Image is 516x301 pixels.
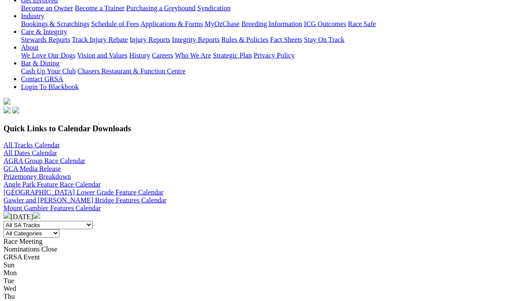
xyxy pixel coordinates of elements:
a: All Tracks Calendar [3,141,60,149]
a: Login To Blackbook [21,83,79,91]
a: Stay On Track [304,36,344,43]
a: Strategic Plan [213,52,252,59]
a: Fact Sheets [270,36,302,43]
a: Contact GRSA [21,75,63,83]
div: Nominations Close [3,245,513,253]
a: History [129,52,150,59]
div: Industry [21,20,513,28]
img: facebook.svg [3,107,10,114]
div: Mon [3,269,513,277]
a: Race Safe [348,20,376,28]
div: Wed [3,285,513,293]
img: logo-grsa-white.png [3,98,10,105]
a: Syndication [197,4,230,12]
div: About [21,52,513,59]
a: Stewards Reports [21,36,70,43]
a: Who We Are [175,52,211,59]
a: Become a Trainer [75,4,125,12]
a: Injury Reports [129,36,170,43]
div: Get Involved [21,4,513,12]
img: chevron-right-pager-white.svg [33,212,40,219]
a: Chasers Restaurant & Function Centre [77,67,185,75]
a: Breeding Information [241,20,302,28]
a: Become an Owner [21,4,73,12]
a: Cash Up Your Club [21,67,76,75]
a: Careers [152,52,173,59]
a: Bar & Dining [21,59,59,67]
div: Bar & Dining [21,67,513,75]
a: Track Injury Rebate [72,36,128,43]
a: Industry [21,12,44,20]
a: Applications & Forms [140,20,203,28]
div: Race Meeting [3,238,513,245]
a: All Dates Calendar [3,149,57,157]
a: Bookings & Scratchings [21,20,89,28]
div: Care & Integrity [21,36,513,44]
a: Integrity Reports [172,36,220,43]
div: [DATE] [3,212,513,221]
div: GRSA Event [3,253,513,261]
a: We Love Our Dogs [21,52,75,59]
a: MyOzChase [205,20,240,28]
a: [GEOGRAPHIC_DATA] Lower Grade Feature Calendar [3,189,164,196]
div: Tue [3,277,513,285]
div: Sun [3,261,513,269]
div: Thu [3,293,513,301]
a: Rules & Policies [221,36,268,43]
a: About [21,44,38,51]
a: AGRA Group Race Calendar [3,157,85,164]
a: Vision and Values [77,52,127,59]
h3: Quick Links to Calendar Downloads [3,124,513,133]
img: twitter.svg [12,107,19,114]
a: Mount Gambier Features Calendar [3,204,101,212]
a: Schedule of Fees [91,20,139,28]
img: chevron-left-pager-white.svg [3,212,10,219]
a: Privacy Policy [254,52,295,59]
a: Gawler and [PERSON_NAME] Bridge Features Calendar [3,196,167,204]
a: GCA Media Release [3,165,61,172]
a: ICG Outcomes [304,20,346,28]
a: Care & Integrity [21,28,67,35]
a: Purchasing a Greyhound [126,4,195,12]
a: Angle Park Feature Race Calendar [3,181,101,188]
a: Prizemoney Breakdown [3,173,71,180]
